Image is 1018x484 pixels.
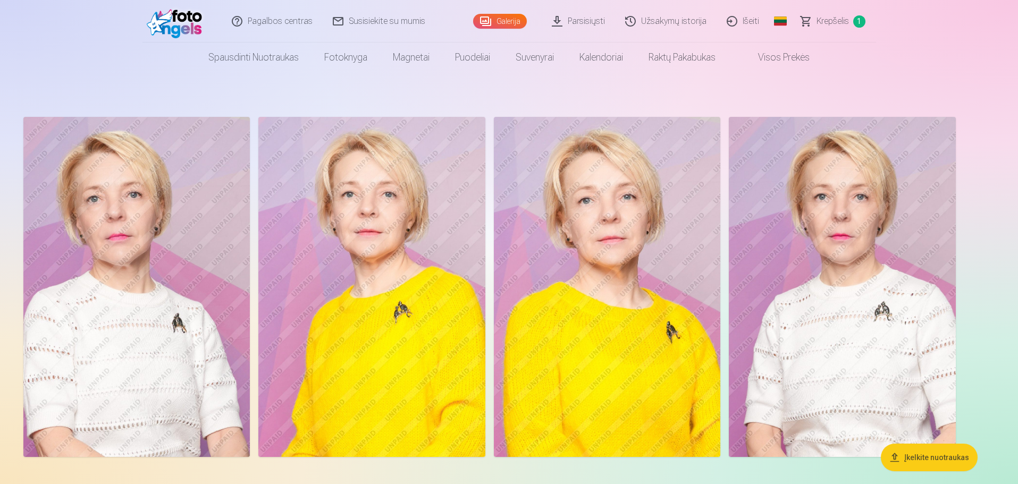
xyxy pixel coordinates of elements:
[853,15,865,28] span: 1
[636,43,728,72] a: Raktų pakabukas
[442,43,503,72] a: Puodeliai
[147,4,208,38] img: /fa2
[567,43,636,72] a: Kalendoriai
[196,43,312,72] a: Spausdinti nuotraukas
[473,14,527,29] a: Galerija
[728,43,822,72] a: Visos prekės
[503,43,567,72] a: Suvenyrai
[817,15,849,28] span: Krepšelis
[312,43,380,72] a: Fotoknyga
[881,444,978,471] button: Įkelkite nuotraukas
[380,43,442,72] a: Magnetai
